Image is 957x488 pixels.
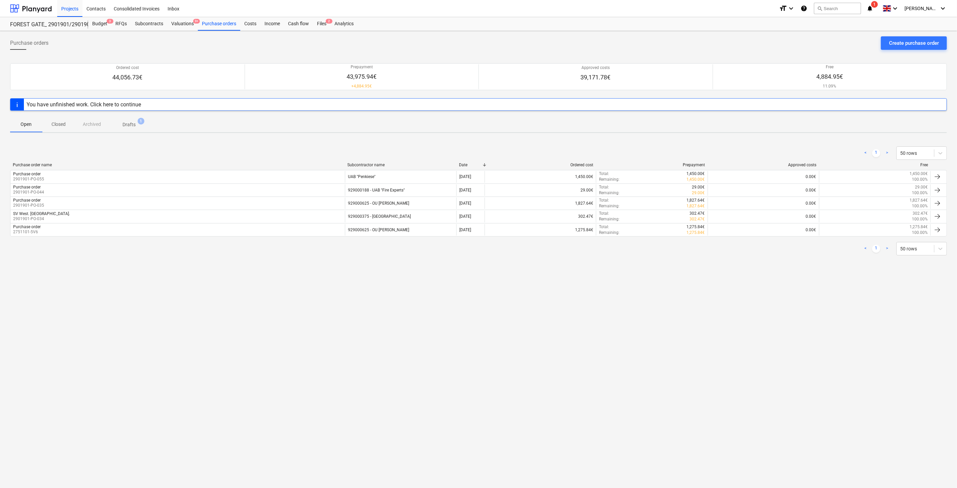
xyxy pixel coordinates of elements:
p: 1,450.00€ [910,171,928,177]
a: Files2 [313,17,330,31]
div: Approved costs [710,163,817,167]
i: format_size [779,4,787,12]
p: 1,450.00€ [687,177,705,182]
div: 0.00€ [708,211,819,222]
div: Create purchase order [889,39,939,47]
p: 100.00% [912,230,928,236]
span: 1 [871,1,878,8]
a: Previous page [861,245,870,253]
div: Purchase order [13,224,41,229]
div: 1,827.64€ [485,198,596,209]
span: 1 [138,118,144,125]
p: 44,056.73€ [112,73,142,81]
p: 29.00€ [692,190,705,196]
p: 100.00% [912,177,928,182]
div: SV West. [GEOGRAPHIC_DATA]. [13,211,70,216]
i: keyboard_arrow_down [939,4,947,12]
i: notifications [866,4,873,12]
div: 0.00€ [708,171,819,182]
div: Purchase order [13,185,41,189]
a: Next page [883,245,891,253]
div: 0.00€ [708,184,819,196]
a: Valuations9+ [167,17,198,31]
span: 2 [326,19,332,24]
p: Remaining : [599,177,619,182]
p: 302.47€ [690,216,705,222]
a: Cash flow [284,17,313,31]
div: Budget [88,17,111,31]
div: Purchase order name [13,163,342,167]
p: 302.47€ [913,211,928,216]
p: Remaining : [599,216,619,222]
div: 929000188 - UAB "Fire Experts" [345,184,456,196]
p: Total : [599,171,609,177]
a: RFQs [111,17,131,31]
p: + 4,884.95€ [347,83,377,89]
span: 9+ [193,19,200,24]
div: 0.00€ [708,198,819,209]
iframe: Chat Widget [923,456,957,488]
div: Income [260,17,284,31]
p: 43,975.94€ [347,73,377,81]
a: Subcontracts [131,17,167,31]
div: UAB "Penkiese" [345,171,456,182]
span: [PERSON_NAME] [905,6,938,11]
p: Remaining : [599,190,619,196]
p: 2901901-PO-044 [13,189,44,195]
div: Purchase orders [198,17,240,31]
span: search [817,6,822,11]
button: Search [814,3,861,14]
p: 1,275.84€ [910,224,928,230]
a: Costs [240,17,260,31]
span: 3 [107,19,113,24]
p: 2901901-PO-035 [13,203,44,208]
p: Remaining : [599,203,619,209]
p: 2901901-PO-034 [13,216,70,222]
p: 1,827.64€ [687,198,705,203]
p: 1,275.84€ [687,224,705,230]
div: FOREST GATE_ 2901901/2901902/2901903 [10,21,80,28]
p: Remaining : [599,230,619,236]
div: 929000375 - [GEOGRAPHIC_DATA] [345,211,456,222]
p: Total : [599,224,609,230]
div: Ordered cost [487,163,594,167]
p: Ordered cost [112,65,142,71]
p: 1,827.64€ [910,198,928,203]
div: 0.00€ [708,224,819,236]
p: Prepayment [347,64,377,70]
p: 2751101-5V6 [13,229,41,235]
p: 302.47€ [690,211,705,216]
div: 302.47€ [485,211,596,222]
p: Free [816,64,843,70]
div: Subcontractor name [348,163,454,167]
span: Purchase orders [10,39,48,47]
p: Drafts [122,121,136,128]
div: [DATE] [459,228,471,232]
p: 39,171.78€ [581,73,611,81]
div: Date [459,163,482,167]
p: 11.09% [816,83,843,89]
div: 929000625 - OU [PERSON_NAME] [345,224,456,236]
p: Total : [599,198,609,203]
p: 29.00€ [915,184,928,190]
div: Prepayment [599,163,705,167]
div: 929000625 - OU [PERSON_NAME] [345,198,456,209]
p: 100.00% [912,216,928,222]
div: 1,275.84€ [485,224,596,236]
a: Page 1 is your current page [872,245,880,253]
div: Free [822,163,928,167]
p: 2901901-PO-055 [13,176,44,182]
div: Files [313,17,330,31]
div: Valuations [167,17,198,31]
p: 4,884.95€ [816,73,843,81]
p: 100.00% [912,190,928,196]
div: [DATE] [459,201,471,206]
button: Create purchase order [881,36,947,50]
div: 1,450.00€ [485,171,596,182]
p: 1,827.64€ [687,203,705,209]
